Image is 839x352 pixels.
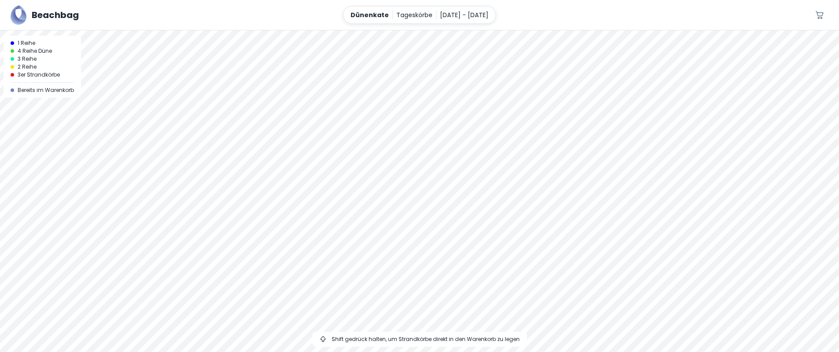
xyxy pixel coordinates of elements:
[18,55,37,63] span: 3 Reihe
[351,10,389,20] p: Dünenkate
[18,71,60,79] span: 3er Strandkörbe
[18,47,52,55] span: 4 Reihe Düne
[396,10,432,20] p: Tageskörbe
[18,39,35,47] span: 1 Reihe
[440,10,488,20] p: [DATE] - [DATE]
[332,335,520,343] span: Shift gedrück halten, um Strandkörbe direkt in den Warenkorb zu legen
[32,8,79,22] h5: Beachbag
[18,86,74,94] span: Bereits im Warenkorb
[11,5,26,25] img: Beachbag
[18,63,37,71] span: 2 Reihe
